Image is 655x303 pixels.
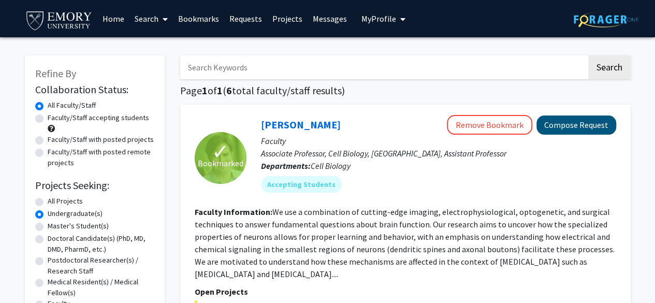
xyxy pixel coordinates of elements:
[226,84,232,97] span: 6
[35,67,76,80] span: Refine By
[35,83,154,96] h2: Collaboration Status:
[48,112,149,123] label: Faculty/Staff accepting students
[35,179,154,192] h2: Projects Seeking:
[195,207,615,279] fg-read-more: We use a combination of cutting-edge imaging, electrophysiological, optogenetic, and surgical tec...
[588,55,631,79] button: Search
[212,147,229,157] span: ✓
[48,196,83,207] label: All Projects
[8,256,44,295] iframe: Chat
[48,147,154,168] label: Faculty/Staff with posted remote projects
[261,176,342,193] mat-chip: Accepting Students
[48,255,154,277] label: Postdoctoral Researcher(s) / Research Staff
[97,1,129,37] a: Home
[25,8,94,32] img: Emory University Logo
[202,84,208,97] span: 1
[311,161,351,171] span: Cell Biology
[536,116,616,135] button: Compose Request to Matt Rowan
[261,147,616,160] p: Associate Professor, Cell Biology, [GEOGRAPHIC_DATA], Assistant Professor
[173,1,224,37] a: Bookmarks
[217,84,223,97] span: 1
[48,221,109,232] label: Master's Student(s)
[574,11,638,27] img: ForagerOne Logo
[267,1,308,37] a: Projects
[361,13,396,24] span: My Profile
[261,161,311,171] b: Departments:
[198,157,243,169] span: Bookmarked
[48,277,154,298] label: Medical Resident(s) / Medical Fellow(s)
[48,134,154,145] label: Faculty/Staff with posted projects
[48,208,103,219] label: Undergraduate(s)
[224,1,267,37] a: Requests
[308,1,352,37] a: Messages
[261,135,616,147] p: Faculty
[447,115,532,135] button: Remove Bookmark
[180,55,587,79] input: Search Keywords
[180,84,631,97] h1: Page of ( total faculty/staff results)
[48,233,154,255] label: Doctoral Candidate(s) (PhD, MD, DMD, PharmD, etc.)
[195,285,616,298] p: Open Projects
[261,118,341,131] a: [PERSON_NAME]
[48,100,96,111] label: All Faculty/Staff
[195,207,272,217] b: Faculty Information:
[129,1,173,37] a: Search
